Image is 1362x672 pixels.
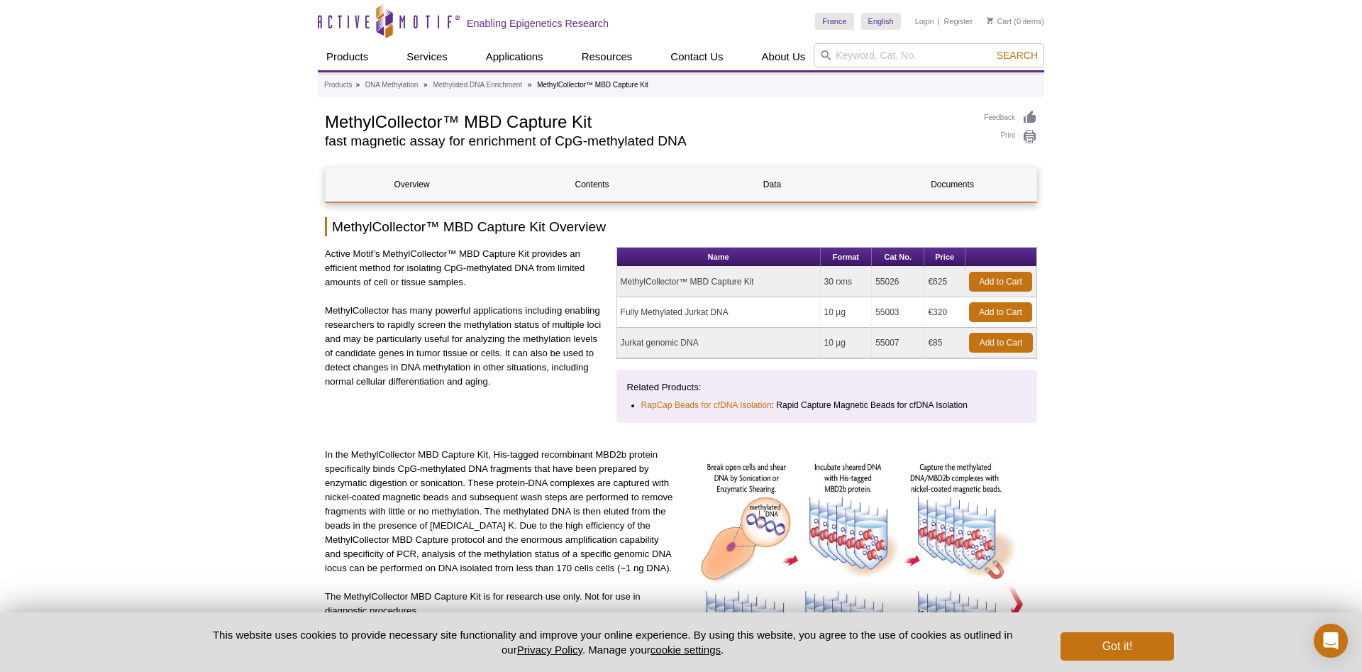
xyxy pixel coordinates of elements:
p: Active Motif’s MethylCollector™ MBD Capture Kit provides an efficient method for isolating CpG-me... [325,247,606,290]
a: Applications [477,43,552,70]
td: 55003 [872,297,924,328]
li: » [423,81,428,89]
a: DNA Methylation [365,79,418,92]
li: MethylCollector™ MBD Capture Kit [537,81,648,89]
td: €85 [924,328,965,358]
td: 10 µg [821,328,873,358]
a: Contents [506,167,678,202]
a: Feedback [984,110,1037,126]
button: Got it! [1061,632,1174,661]
td: 10 µg [821,297,873,328]
h2: MethylCollector™ MBD Capture Kit Overview [325,217,1037,236]
a: RapCap Beads for cfDNA Isolation [641,398,772,412]
h2: fast magnetic assay for enrichment of CpG-methylated DNA [325,135,970,148]
td: 30 rxns [821,267,873,297]
p: MethylCollector has many powerful applications including enabling researchers to rapidly screen t... [325,304,606,389]
p: This website uses cookies to provide necessary site functionality and improve your online experie... [188,627,1037,657]
a: Products [318,43,377,70]
th: Name [617,248,821,267]
td: 55007 [872,328,924,358]
a: About Us [753,43,814,70]
p: In the MethylCollector MBD Capture Kit, His-tagged recombinant MBD2b protein specifically binds C... [325,448,676,575]
span: Search [997,50,1038,61]
td: Fully Methylated Jurkat DNA [617,297,821,328]
img: Your Cart [987,17,993,24]
td: €320 [924,297,965,328]
a: Documents [866,167,1039,202]
a: English [861,13,901,30]
div: Open Intercom Messenger [1314,624,1348,658]
th: Cat No. [872,248,924,267]
td: €625 [924,267,965,297]
a: Login [915,16,934,26]
th: Price [924,248,965,267]
li: | [938,13,940,30]
a: Add to Cart [969,302,1032,322]
a: Register [943,16,973,26]
a: Products [324,79,352,92]
a: Data [686,167,858,202]
li: : Rapid Capture Magnetic Beads for cfDNA Isolation [641,398,1014,412]
a: Resources [573,43,641,70]
li: » [355,81,360,89]
li: » [528,81,532,89]
td: MethylCollector™ MBD Capture Kit [617,267,821,297]
td: Jurkat genomic DNA [617,328,821,358]
a: Cart [987,16,1012,26]
th: Format [821,248,873,267]
p: Related Products: [627,380,1026,395]
a: Methylated DNA Enrichment [433,79,522,92]
p: The MethylCollector MBD Capture Kit is for research use only. Not for use in diagnostic procedures. [325,590,676,618]
a: Print [984,129,1037,145]
a: Add to Cart [969,272,1032,292]
a: Services [398,43,456,70]
a: Contact Us [662,43,731,70]
button: cookie settings [650,644,721,656]
a: Overview [326,167,498,202]
a: France [815,13,853,30]
td: 55026 [872,267,924,297]
a: Add to Cart [969,333,1033,353]
h1: MethylCollector™ MBD Capture Kit [325,110,970,131]
li: (0 items) [987,13,1044,30]
a: Privacy Policy [517,644,582,656]
input: Keyword, Cat. No. [814,43,1044,67]
button: Search [992,49,1042,62]
h2: Enabling Epigenetics Research [467,17,609,30]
